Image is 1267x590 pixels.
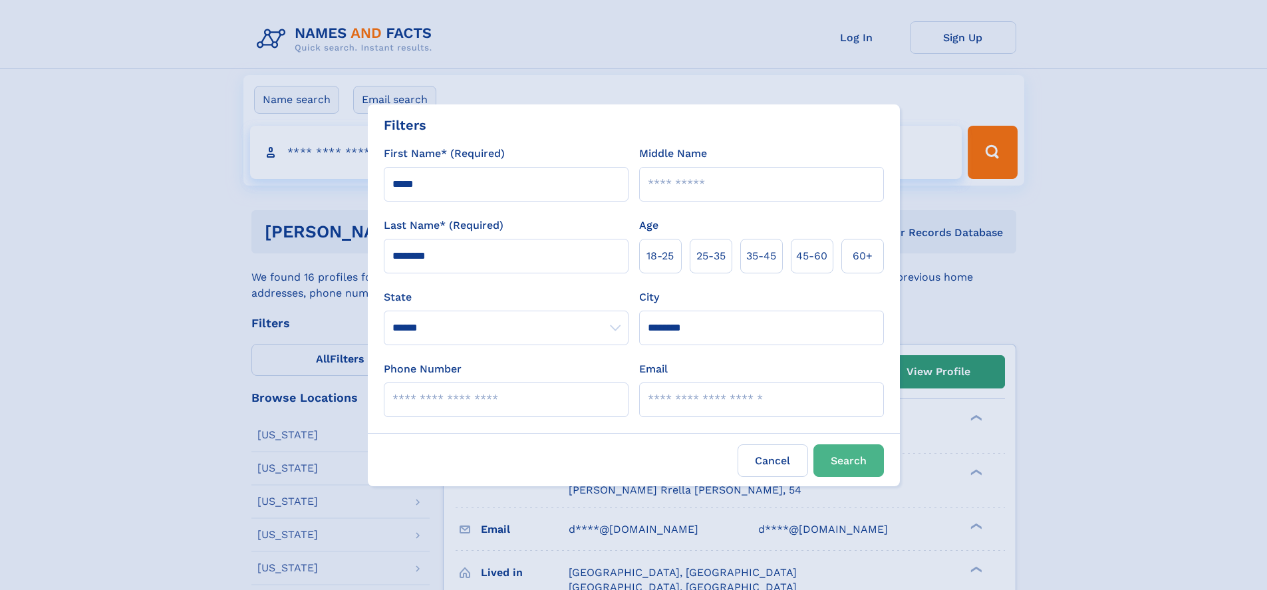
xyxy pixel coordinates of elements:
label: Email [639,361,668,377]
span: 18‑25 [646,248,674,264]
button: Search [813,444,884,477]
span: 35‑45 [746,248,776,264]
label: Middle Name [639,146,707,162]
div: Filters [384,115,426,135]
span: 25‑35 [696,248,726,264]
span: 60+ [853,248,873,264]
label: Age [639,218,658,233]
label: Last Name* (Required) [384,218,503,233]
span: 45‑60 [796,248,827,264]
label: Phone Number [384,361,462,377]
label: Cancel [738,444,808,477]
label: State [384,289,629,305]
label: City [639,289,659,305]
label: First Name* (Required) [384,146,505,162]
